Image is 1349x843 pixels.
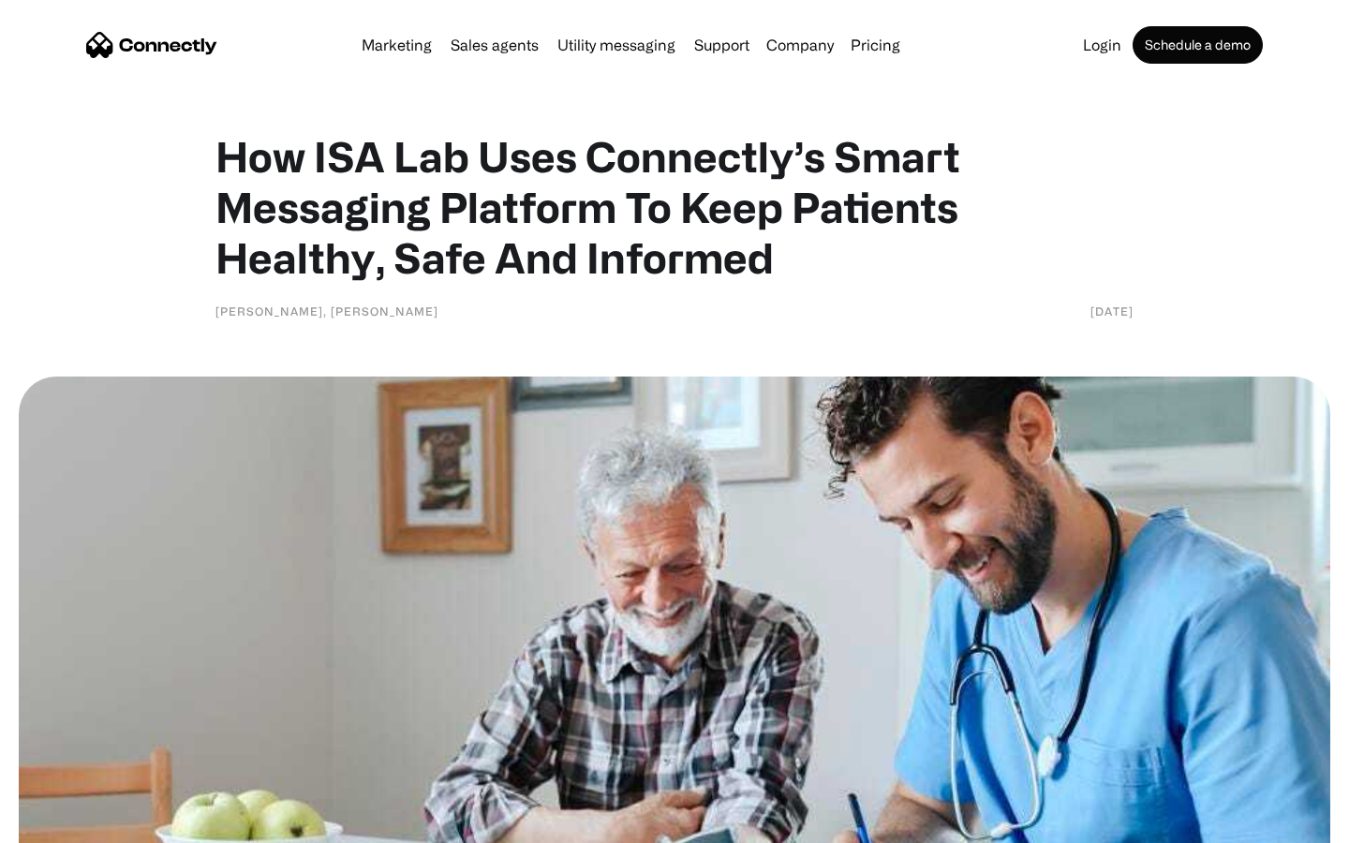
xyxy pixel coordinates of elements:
[766,32,834,58] div: Company
[215,302,438,320] div: [PERSON_NAME], [PERSON_NAME]
[215,131,1134,283] h1: How ISA Lab Uses Connectly’s Smart Messaging Platform To Keep Patients Healthy, Safe And Informed
[687,37,757,52] a: Support
[843,37,908,52] a: Pricing
[1133,26,1263,64] a: Schedule a demo
[443,37,546,52] a: Sales agents
[354,37,439,52] a: Marketing
[37,810,112,836] ul: Language list
[1090,302,1134,320] div: [DATE]
[550,37,683,52] a: Utility messaging
[19,810,112,836] aside: Language selected: English
[1075,37,1129,52] a: Login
